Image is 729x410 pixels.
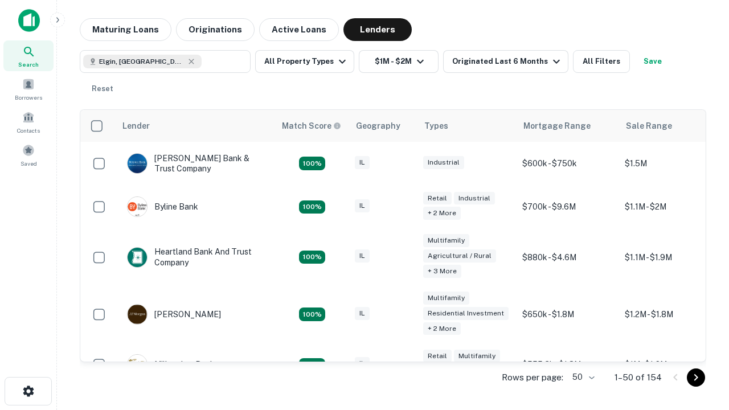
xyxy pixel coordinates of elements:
td: $1.1M - $1.9M [619,228,722,286]
td: $650k - $1.8M [517,286,619,343]
th: Geography [349,110,417,142]
td: $1.1M - $2M [619,185,722,228]
div: Industrial [454,192,495,205]
span: Elgin, [GEOGRAPHIC_DATA], [GEOGRAPHIC_DATA] [99,56,185,67]
a: Contacts [3,106,54,137]
div: + 3 more [423,265,461,278]
div: Millennium Bank [127,354,215,375]
button: Lenders [343,18,412,41]
span: Contacts [17,126,40,135]
span: Search [18,60,39,69]
div: Matching Properties: 16, hasApolloMatch: undefined [299,200,325,214]
td: $1M - $1.6M [619,343,722,386]
button: Maturing Loans [80,18,171,41]
div: Mortgage Range [523,119,591,133]
div: + 2 more [423,207,461,220]
td: $880k - $4.6M [517,228,619,286]
h6: Match Score [282,120,339,132]
img: picture [128,355,147,374]
div: + 2 more [423,322,461,335]
div: Heartland Bank And Trust Company [127,247,264,267]
div: Lender [122,119,150,133]
img: picture [128,154,147,173]
img: picture [128,305,147,324]
div: Agricultural / Rural [423,249,496,263]
button: Active Loans [259,18,339,41]
button: Originated Last 6 Months [443,50,568,73]
th: Mortgage Range [517,110,619,142]
button: Reset [84,77,121,100]
div: Retail [423,192,452,205]
a: Search [3,40,54,71]
div: Matching Properties: 24, hasApolloMatch: undefined [299,307,325,321]
div: Types [424,119,448,133]
div: Sale Range [626,119,672,133]
button: All Property Types [255,50,354,73]
div: IL [355,357,370,370]
div: Geography [356,119,400,133]
div: Multifamily [454,350,500,363]
td: $1.5M [619,142,722,185]
img: picture [128,197,147,216]
div: [PERSON_NAME] [127,304,221,325]
div: 50 [568,369,596,386]
td: $700k - $9.6M [517,185,619,228]
div: IL [355,307,370,320]
button: Save your search to get updates of matches that match your search criteria. [634,50,671,73]
div: Byline Bank [127,196,198,217]
div: IL [355,156,370,169]
div: Matching Properties: 28, hasApolloMatch: undefined [299,157,325,170]
span: Borrowers [15,93,42,102]
th: Capitalize uses an advanced AI algorithm to match your search with the best lender. The match sco... [275,110,349,142]
div: IL [355,199,370,212]
a: Borrowers [3,73,54,104]
div: Matching Properties: 16, hasApolloMatch: undefined [299,358,325,372]
img: picture [128,248,147,267]
a: Saved [3,140,54,170]
th: Sale Range [619,110,722,142]
button: Originations [176,18,255,41]
td: $1.2M - $1.8M [619,286,722,343]
td: $555.3k - $1.8M [517,343,619,386]
p: Rows per page: [502,371,563,384]
iframe: Chat Widget [672,319,729,374]
button: Go to next page [687,368,705,387]
button: $1M - $2M [359,50,439,73]
span: Saved [21,159,37,168]
div: Residential Investment [423,307,509,320]
div: IL [355,249,370,263]
td: $600k - $750k [517,142,619,185]
th: Types [417,110,517,142]
div: Matching Properties: 19, hasApolloMatch: undefined [299,251,325,264]
button: All Filters [573,50,630,73]
img: capitalize-icon.png [18,9,40,32]
div: [PERSON_NAME] Bank & Trust Company [127,153,264,174]
div: Multifamily [423,234,469,247]
div: Industrial [423,156,464,169]
div: Originated Last 6 Months [452,55,563,68]
div: Capitalize uses an advanced AI algorithm to match your search with the best lender. The match sco... [282,120,341,132]
div: Retail [423,350,452,363]
th: Lender [116,110,275,142]
div: Multifamily [423,292,469,305]
p: 1–50 of 154 [615,371,662,384]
